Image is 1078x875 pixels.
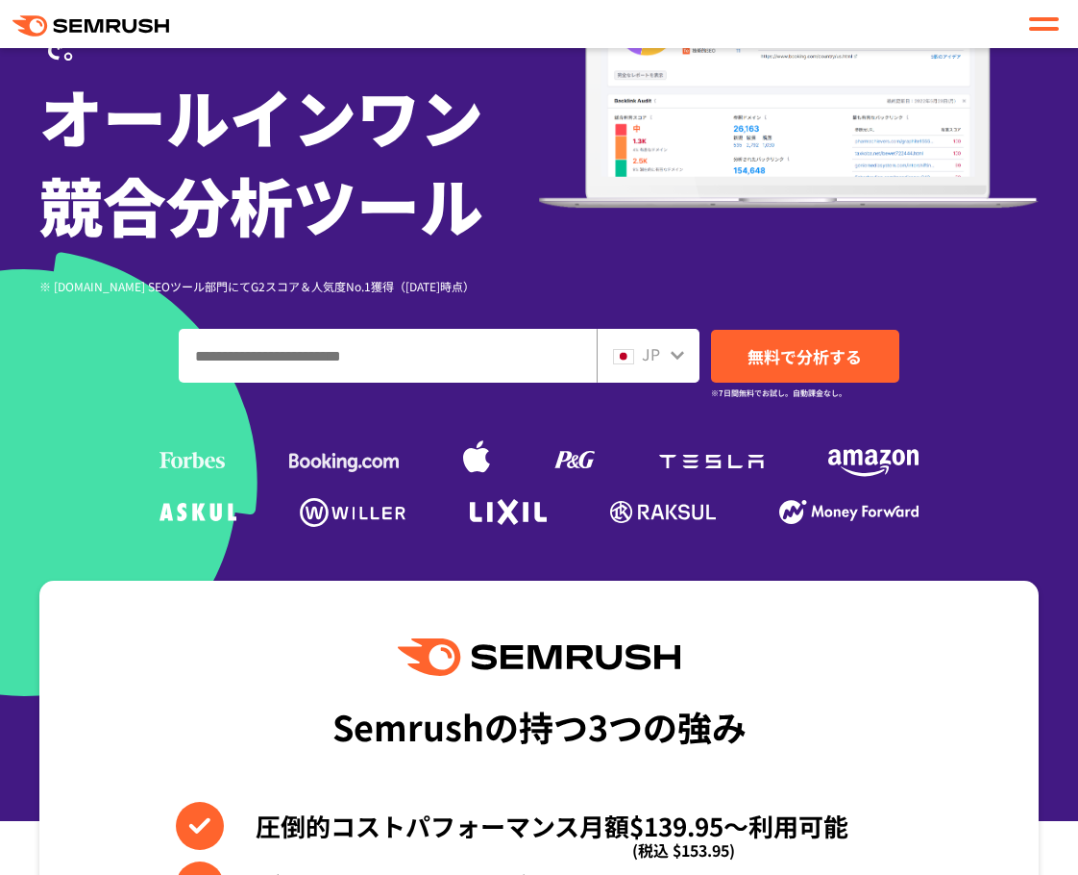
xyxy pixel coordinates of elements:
div: Semrushの持つ3つの強み [332,690,747,762]
div: ※ [DOMAIN_NAME] SEOツール部門にてG2スコア＆人気度No.1獲得（[DATE]時点） [39,277,539,295]
span: JP [642,342,660,365]
h1: オールインワン 競合分析ツール [39,71,539,248]
li: 圧倒的コストパフォーマンス月額$139.95〜利用可能 [176,802,903,850]
img: Semrush [398,638,680,676]
small: ※7日間無料でお試し。自動課金なし。 [711,384,846,402]
span: (税込 $153.95) [632,826,735,874]
input: ドメイン、キーワードまたはURLを入力してください [180,330,596,382]
a: 無料で分析する [711,330,899,383]
span: 無料で分析する [747,344,862,368]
